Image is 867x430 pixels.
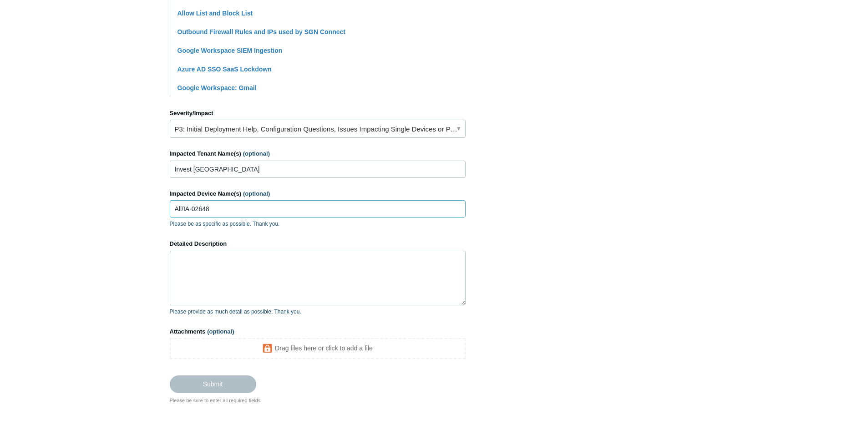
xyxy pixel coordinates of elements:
[170,327,466,336] label: Attachments
[170,109,466,118] label: Severity/Impact
[170,239,466,248] label: Detailed Description
[243,150,270,157] span: (optional)
[177,28,346,35] a: Outbound Firewall Rules and IPs used by SGN Connect
[177,47,283,54] a: Google Workspace SIEM Ingestion
[170,220,466,228] p: Please be as specific as possible. Thank you.
[177,66,272,73] a: Azure AD SSO SaaS Lockdown
[170,189,466,198] label: Impacted Device Name(s)
[170,397,466,405] div: Please be sure to enter all required fields.
[177,84,257,91] a: Google Workspace: Gmail
[170,149,466,158] label: Impacted Tenant Name(s)
[170,120,466,138] a: P3: Initial Deployment Help, Configuration Questions, Issues Impacting Single Devices or Past Out...
[207,328,234,335] span: (optional)
[177,10,253,17] a: Allow List and Block List
[170,375,256,393] input: Submit
[170,308,466,316] p: Please provide as much detail as possible. Thank you.
[243,190,270,197] span: (optional)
